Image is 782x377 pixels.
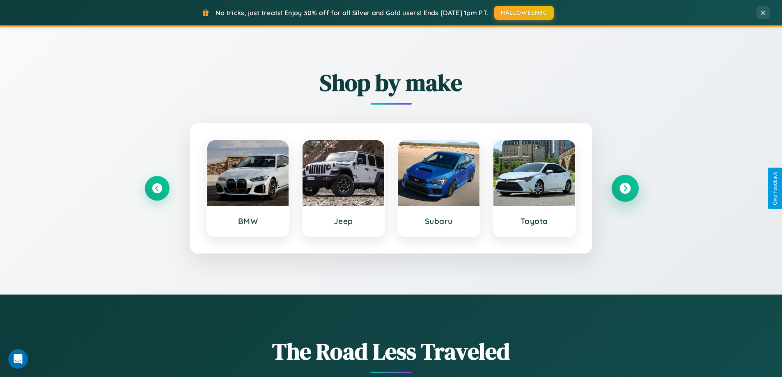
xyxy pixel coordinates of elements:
span: No tricks, just treats! Enjoy 30% off for all Silver and Gold users! Ends [DATE] 1pm PT. [216,9,488,17]
div: Give Feedback [772,172,778,205]
h3: Subaru [406,216,472,226]
h2: Shop by make [145,67,638,98]
h3: Toyota [502,216,567,226]
iframe: Intercom live chat [8,349,28,369]
h3: BMW [216,216,281,226]
h3: Jeep [311,216,376,226]
h1: The Road Less Traveled [145,336,638,367]
button: HALLOWEEN30 [494,6,554,20]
